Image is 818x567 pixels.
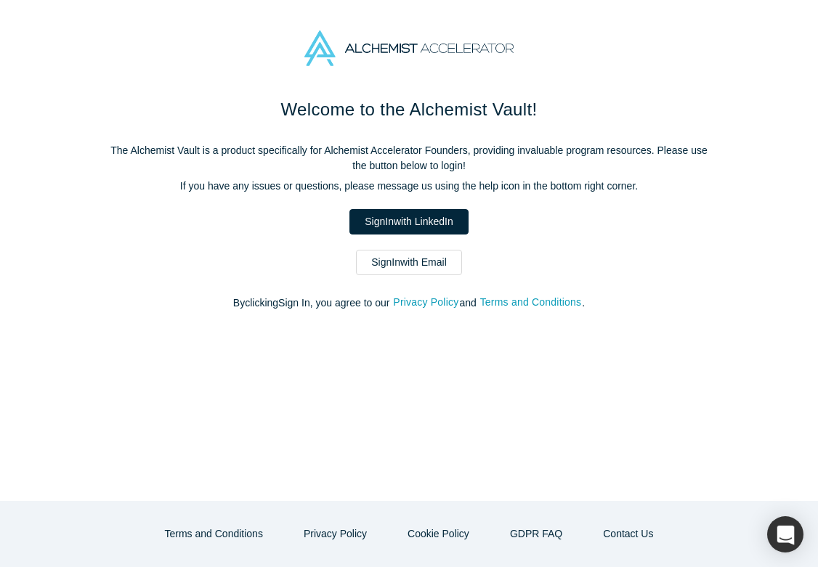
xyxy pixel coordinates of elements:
[104,143,714,174] p: The Alchemist Vault is a product specifically for Alchemist Accelerator Founders, providing inval...
[479,294,583,311] button: Terms and Conditions
[104,97,714,123] h1: Welcome to the Alchemist Vault!
[304,30,514,66] img: Alchemist Accelerator Logo
[495,521,578,547] a: GDPR FAQ
[588,521,668,547] button: Contact Us
[150,521,278,547] button: Terms and Conditions
[392,521,485,547] button: Cookie Policy
[356,250,462,275] a: SignInwith Email
[392,294,459,311] button: Privacy Policy
[349,209,468,234] a: SignInwith LinkedIn
[288,521,382,547] button: Privacy Policy
[104,295,714,311] p: By clicking Sign In , you agree to our and .
[104,179,714,194] p: If you have any issues or questions, please message us using the help icon in the bottom right co...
